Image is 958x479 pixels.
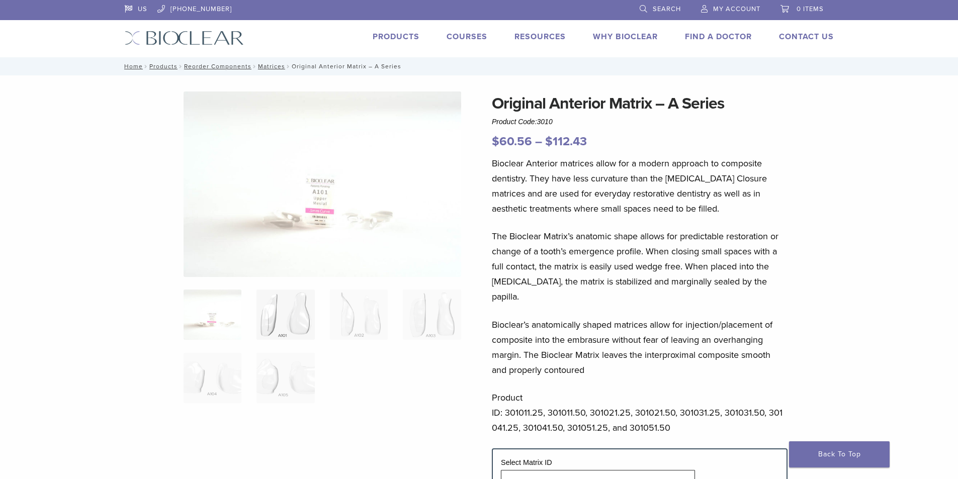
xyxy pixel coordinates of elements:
[258,63,285,70] a: Matrices
[492,118,553,126] span: Product Code:
[285,64,292,69] span: /
[685,32,752,42] a: Find A Doctor
[537,118,553,126] span: 3010
[492,390,788,435] p: Product ID: 301011.25, 301011.50, 301021.25, 301021.50, 301031.25, 301031.50, 301041.25, 301041.5...
[492,229,788,304] p: The Bioclear Matrix’s anatomic shape allows for predictable restoration or change of a tooth’s em...
[593,32,658,42] a: Why Bioclear
[184,290,241,340] img: Anterior-Original-A-Series-Matrices-324x324.jpg
[143,64,149,69] span: /
[256,290,314,340] img: Original Anterior Matrix - A Series - Image 2
[184,91,461,277] img: Anterior Original A Series Matrices
[535,134,542,149] span: –
[653,5,681,13] span: Search
[117,57,841,75] nav: Original Anterior Matrix – A Series
[797,5,824,13] span: 0 items
[492,134,499,149] span: $
[545,134,553,149] span: $
[492,91,788,116] h1: Original Anterior Matrix – A Series
[501,458,552,466] label: Select Matrix ID
[403,290,461,340] img: Original Anterior Matrix - A Series - Image 4
[330,290,388,340] img: Original Anterior Matrix - A Series - Image 3
[251,64,258,69] span: /
[256,353,314,403] img: Original Anterior Matrix - A Series - Image 6
[447,32,487,42] a: Courses
[184,63,251,70] a: Reorder Components
[373,32,419,42] a: Products
[779,32,834,42] a: Contact Us
[492,317,788,377] p: Bioclear’s anatomically shaped matrices allow for injection/placement of composite into the embra...
[149,63,178,70] a: Products
[492,156,788,216] p: Bioclear Anterior matrices allow for a modern approach to composite dentistry. They have less cur...
[125,31,244,45] img: Bioclear
[789,441,890,467] a: Back To Top
[514,32,566,42] a: Resources
[713,5,760,13] span: My Account
[121,63,143,70] a: Home
[545,134,587,149] bdi: 112.43
[184,353,241,403] img: Original Anterior Matrix - A Series - Image 5
[178,64,184,69] span: /
[492,134,532,149] bdi: 60.56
